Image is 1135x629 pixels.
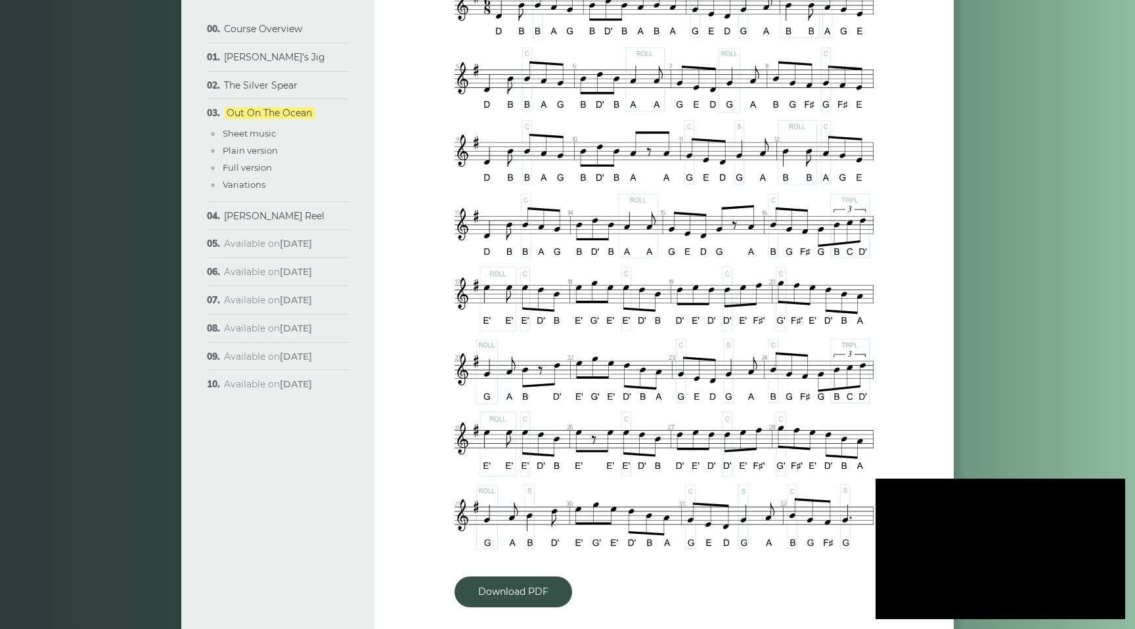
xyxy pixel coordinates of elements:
span: Available on [224,266,312,278]
a: [PERSON_NAME]’s Jig [224,51,325,63]
span: Available on [224,378,312,390]
span: Available on [224,351,312,362]
strong: [DATE] [280,266,312,278]
a: Sheet music [223,128,276,139]
a: Out On The Ocean [224,107,315,119]
strong: [DATE] [280,322,312,334]
a: Course Overview [224,23,302,35]
a: The Silver Spear [224,79,298,91]
span: Available on [224,238,312,249]
a: Download PDF [455,576,572,607]
a: Full version [223,162,272,173]
span: Available on [224,322,312,334]
a: Variations [223,179,265,190]
strong: [DATE] [280,294,312,306]
strong: [DATE] [280,351,312,362]
a: [PERSON_NAME] Reel [224,210,324,222]
a: Plain version [223,145,278,156]
span: Available on [224,294,312,306]
strong: [DATE] [280,238,312,249]
strong: [DATE] [280,378,312,390]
